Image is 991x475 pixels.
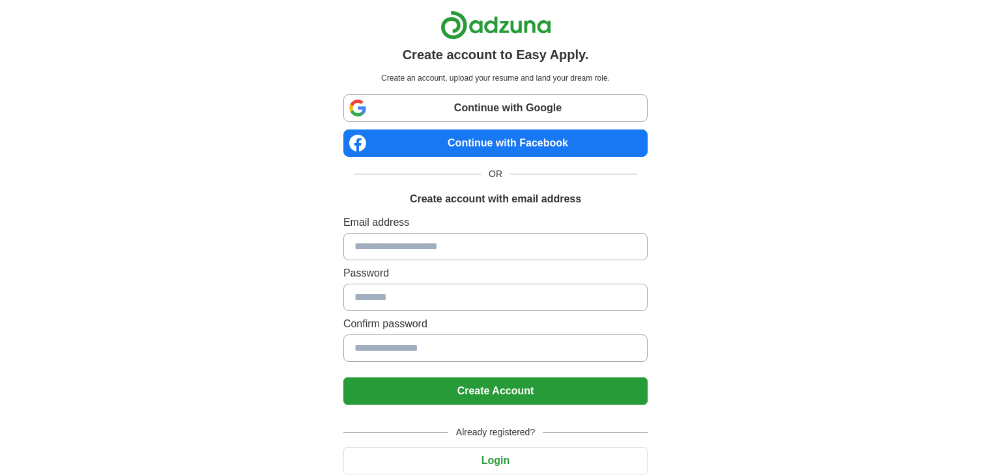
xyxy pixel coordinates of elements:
p: Create an account, upload your resume and land your dream role. [346,72,645,84]
a: Login [343,455,648,466]
h1: Create account to Easy Apply. [403,45,589,64]
a: Continue with Google [343,94,648,122]
a: Continue with Facebook [343,129,648,157]
h1: Create account with email address [410,191,581,207]
label: Email address [343,215,648,230]
label: Confirm password [343,316,648,332]
span: OR [481,167,510,181]
img: Adzuna logo [440,10,551,40]
button: Login [343,447,648,474]
button: Create Account [343,377,648,405]
label: Password [343,265,648,281]
span: Already registered? [448,426,543,439]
